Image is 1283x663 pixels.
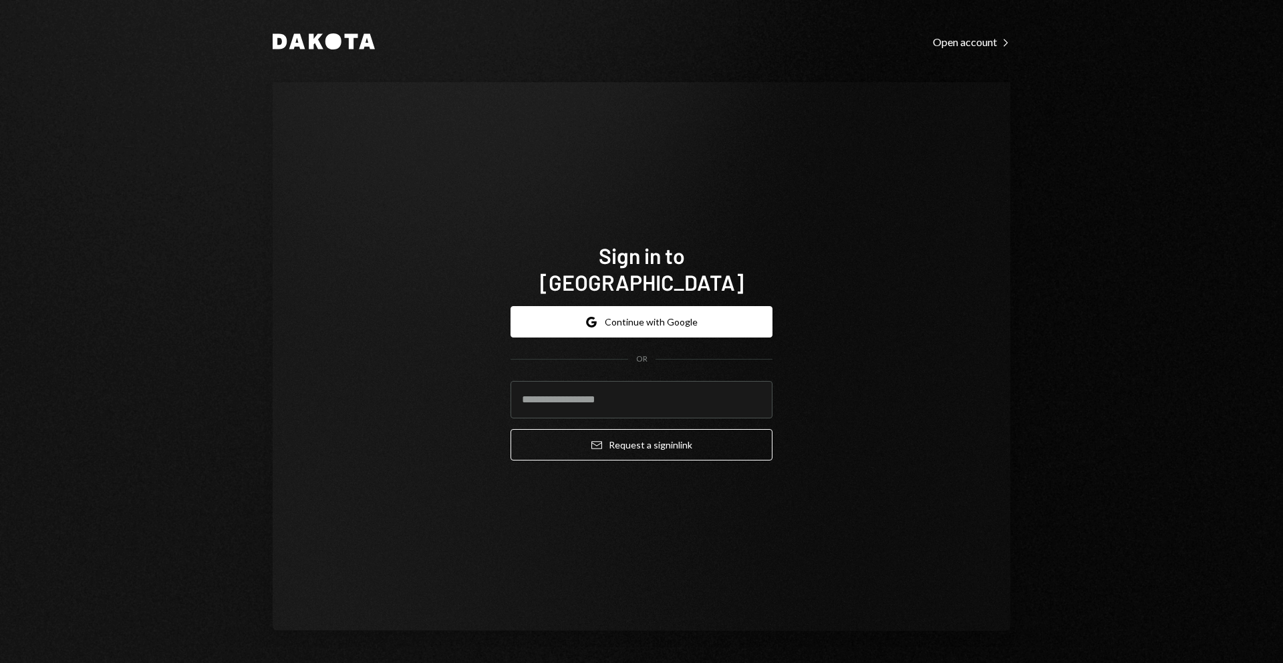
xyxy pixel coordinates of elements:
a: Open account [933,34,1010,49]
h1: Sign in to [GEOGRAPHIC_DATA] [511,242,772,295]
div: Open account [933,35,1010,49]
div: OR [636,354,648,365]
button: Continue with Google [511,306,772,338]
button: Request a signinlink [511,429,772,460]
